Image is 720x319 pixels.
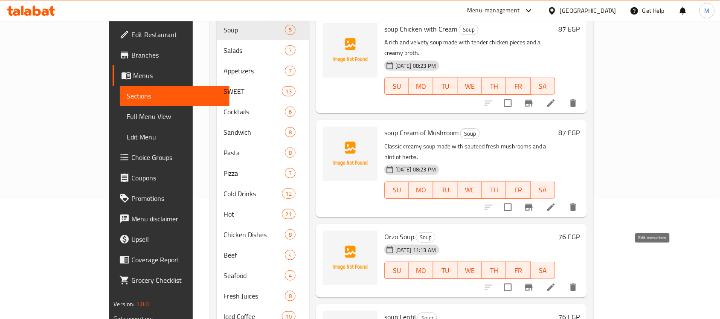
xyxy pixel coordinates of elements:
[224,148,285,158] div: Pasta
[113,209,229,229] a: Menu disclaimer
[519,277,539,298] button: Branch-specific-item
[531,262,555,279] button: SA
[224,250,285,260] div: Beef
[467,6,520,16] div: Menu-management
[224,270,285,281] span: Seafood
[285,26,295,34] span: 5
[510,264,527,277] span: FR
[384,262,409,279] button: SU
[113,249,229,270] a: Coverage Report
[531,78,555,95] button: SA
[285,108,295,116] span: 6
[120,127,229,147] a: Edit Menu
[485,80,503,93] span: TH
[131,214,223,224] span: Menu disclaimer
[384,78,409,95] button: SU
[482,78,506,95] button: TH
[563,197,584,217] button: delete
[282,210,295,218] span: 21
[285,250,296,260] div: items
[506,262,531,279] button: FR
[120,86,229,106] a: Sections
[384,141,555,162] p: Classic creamy soup made with sauteed fresh mushrooms and a hint of herbs.
[510,80,527,93] span: FR
[131,193,223,203] span: Promotions
[224,209,282,219] span: Hot
[485,184,503,196] span: TH
[285,127,296,137] div: items
[459,25,478,35] span: Soup
[282,188,296,199] div: items
[113,168,229,188] a: Coupons
[285,231,295,239] span: 8
[437,80,454,93] span: TU
[113,229,229,249] a: Upsell
[131,29,223,40] span: Edit Restaurant
[113,24,229,45] a: Edit Restaurant
[461,264,479,277] span: WE
[499,94,517,112] span: Select to update
[392,62,439,70] span: [DATE] 08:23 PM
[409,262,433,279] button: MO
[217,183,309,204] div: Cold Drinks12
[217,245,309,265] div: Beef4
[131,173,223,183] span: Coupons
[506,78,531,95] button: FR
[131,50,223,60] span: Branches
[433,262,458,279] button: TU
[384,37,555,58] p: A rich and velvety soup made with tender chicken pieces and a creamy broth.
[416,232,435,242] span: Soup
[384,23,457,35] span: soup Chicken with Cream
[485,264,503,277] span: TH
[285,148,296,158] div: items
[127,111,223,122] span: Full Menu View
[224,188,282,199] span: Cold Drinks
[285,270,296,281] div: items
[461,129,479,139] span: Soup
[217,204,309,224] div: Hot21
[285,107,296,117] div: items
[388,80,406,93] span: SU
[285,45,296,55] div: items
[705,6,710,15] span: M
[285,229,296,240] div: items
[412,264,430,277] span: MO
[224,25,285,35] span: Soup
[285,251,295,259] span: 4
[285,66,296,76] div: items
[113,299,134,310] span: Version:
[437,184,454,196] span: TU
[458,182,482,199] button: WE
[388,184,406,196] span: SU
[519,197,539,217] button: Branch-specific-item
[461,184,479,196] span: WE
[282,87,295,96] span: 13
[217,40,309,61] div: Salads7
[285,67,295,75] span: 7
[224,229,285,240] div: Chicken Dishes
[285,291,296,301] div: items
[285,168,296,178] div: items
[519,93,539,113] button: Branch-specific-item
[217,224,309,245] div: Chicken Dishes8
[531,182,555,199] button: SA
[437,264,454,277] span: TU
[461,80,479,93] span: WE
[416,232,435,243] div: Soup
[460,128,480,139] div: Soup
[323,23,377,78] img: soup Chicken with Cream
[224,66,285,76] span: Appetizers
[458,78,482,95] button: WE
[224,168,285,178] span: Pizza
[217,265,309,286] div: Seafood4
[224,45,285,55] div: Salads
[120,106,229,127] a: Full Menu View
[224,291,285,301] span: Fresh Juices
[510,184,527,196] span: FR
